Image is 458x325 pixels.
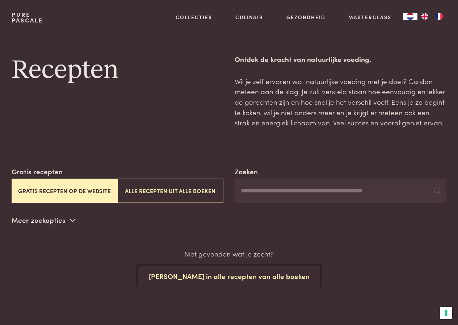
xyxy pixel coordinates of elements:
p: Niet gevonden wat je zocht? [184,249,274,259]
button: Gratis recepten op de website [12,179,117,203]
label: Zoeken [235,166,258,177]
h1: Recepten [12,54,223,87]
ul: Language list [417,13,446,20]
aside: Language selected: Nederlands [403,13,446,20]
a: Gezondheid [286,13,325,21]
a: Collecties [176,13,212,21]
p: Wil je zelf ervaren wat natuurlijke voeding met je doet? Ga dan meteen aan de slag. Je zult verst... [235,76,446,128]
a: Masterclass [348,13,391,21]
a: EN [417,13,432,20]
div: Language [403,13,417,20]
button: Alle recepten uit alle boeken [117,179,223,203]
a: PurePascale [12,12,43,23]
strong: Ontdek de kracht van natuurlijke voeding. [235,54,371,64]
p: Meer zoekopties [12,215,76,226]
button: [PERSON_NAME] in alle recepten van alle boeken [137,265,322,288]
a: Culinair [235,13,263,21]
label: Gratis recepten [12,166,63,177]
a: NL [403,13,417,20]
button: Uw voorkeuren voor toestemming voor trackingtechnologieën [440,307,452,319]
a: FR [432,13,446,20]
